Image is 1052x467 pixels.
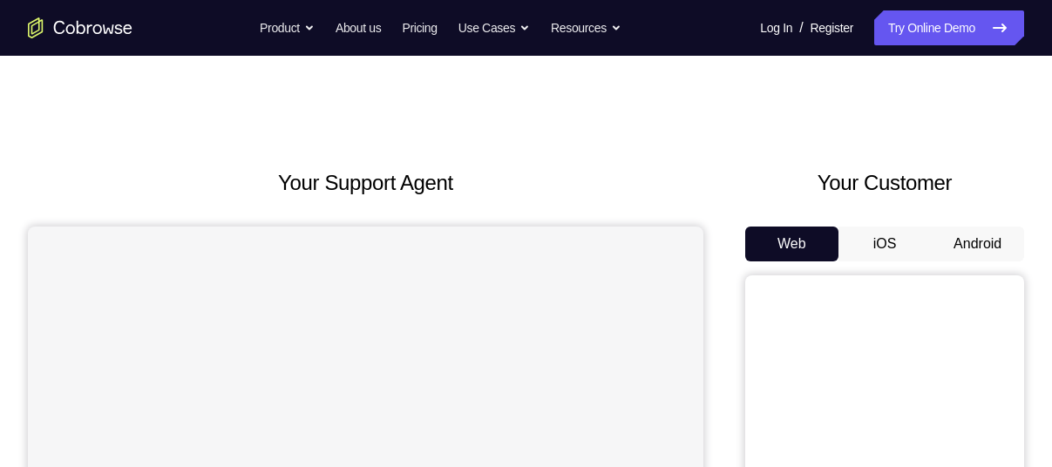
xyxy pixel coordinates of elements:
[931,227,1024,261] button: Android
[28,167,703,199] h2: Your Support Agent
[799,17,803,38] span: /
[402,10,437,45] a: Pricing
[874,10,1024,45] a: Try Online Demo
[745,227,838,261] button: Web
[28,17,132,38] a: Go to the home page
[838,227,932,261] button: iOS
[745,167,1024,199] h2: Your Customer
[336,10,381,45] a: About us
[811,10,853,45] a: Register
[458,10,530,45] button: Use Cases
[260,10,315,45] button: Product
[551,10,621,45] button: Resources
[760,10,792,45] a: Log In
